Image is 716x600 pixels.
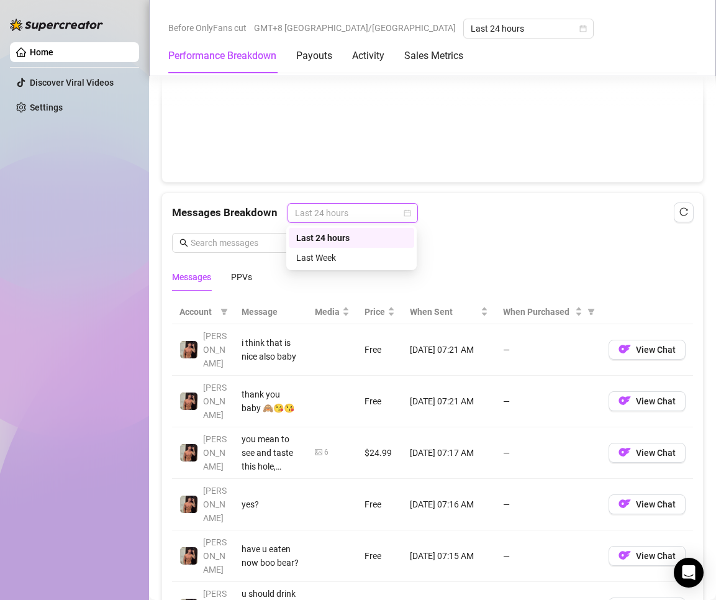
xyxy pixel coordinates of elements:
button: OFView Chat [609,391,686,411]
span: picture [315,448,322,456]
div: you mean to see and taste this hole, [PERSON_NAME]? I pulled my cheeks apart… and held it just lo... [242,432,300,473]
a: OFView Chat [609,553,686,563]
div: Payouts [296,48,332,63]
span: filter [585,302,597,321]
span: When Sent [410,305,478,319]
img: OF [619,394,631,407]
span: [PERSON_NAME] [203,486,227,523]
th: When Sent [402,300,496,324]
td: — [496,427,601,479]
img: OF [619,446,631,458]
input: Search messages [191,236,317,250]
img: OF [619,498,631,510]
td: — [496,479,601,530]
a: Settings [30,102,63,112]
div: Performance Breakdown [168,48,276,63]
img: Zach [180,496,197,513]
div: Sales Metrics [404,48,463,63]
a: OFView Chat [609,399,686,409]
th: When Purchased [496,300,601,324]
td: Free [357,479,402,530]
button: OFView Chat [609,340,686,360]
td: [DATE] 07:21 AM [402,324,496,376]
span: [PERSON_NAME] [203,383,227,420]
span: reload [679,207,688,216]
td: [DATE] 07:15 AM [402,530,496,582]
td: Free [357,530,402,582]
span: [PERSON_NAME] [203,537,227,575]
img: Zach [180,341,197,358]
span: View Chat [636,499,676,509]
div: 6 [324,447,329,458]
span: Media [315,305,340,319]
img: OF [619,549,631,561]
td: [DATE] 07:17 AM [402,427,496,479]
td: $24.99 [357,427,402,479]
th: Price [357,300,402,324]
div: Messages Breakdown [172,203,693,223]
span: filter [587,308,595,316]
button: OFView Chat [609,443,686,463]
a: Home [30,47,53,57]
div: yes? [242,498,300,511]
span: calendar [404,209,411,217]
img: Zach [180,547,197,565]
span: Last 24 hours [295,204,410,222]
a: OFView Chat [609,502,686,512]
span: [PERSON_NAME] [203,331,227,368]
span: [PERSON_NAME] [203,434,227,471]
span: filter [220,308,228,316]
td: — [496,324,601,376]
div: Last 24 hours [289,228,414,248]
div: Last Week [296,251,407,265]
span: Account [179,305,215,319]
span: Last 24 hours [471,19,586,38]
div: Last 24 hours [296,231,407,245]
a: Discover Viral Videos [30,78,114,88]
span: When Purchased [503,305,573,319]
th: Media [307,300,357,324]
th: Message [234,300,307,324]
div: Activity [352,48,384,63]
td: [DATE] 07:21 AM [402,376,496,427]
a: OFView Chat [609,347,686,357]
span: Before OnlyFans cut [168,19,247,37]
td: — [496,530,601,582]
img: Zach [180,444,197,461]
div: i think that is nice also baby [242,336,300,363]
button: OFView Chat [609,494,686,514]
span: calendar [579,25,587,32]
div: thank you baby 🙈😘😘 [242,388,300,415]
button: OFView Chat [609,546,686,566]
div: Messages [172,270,211,284]
td: Free [357,376,402,427]
span: filter [218,302,230,321]
span: GMT+8 [GEOGRAPHIC_DATA]/[GEOGRAPHIC_DATA] [254,19,456,37]
div: Open Intercom Messenger [674,558,704,588]
div: PPVs [231,270,252,284]
td: [DATE] 07:16 AM [402,479,496,530]
div: have u eaten now boo bear? [242,542,300,570]
img: logo-BBDzfeDw.svg [10,19,103,31]
img: Zach [180,393,197,410]
span: View Chat [636,448,676,458]
span: View Chat [636,396,676,406]
td: — [496,376,601,427]
span: View Chat [636,345,676,355]
span: View Chat [636,551,676,561]
a: OFView Chat [609,450,686,460]
span: Price [365,305,385,319]
span: search [179,239,188,247]
img: OF [619,343,631,355]
div: Last Week [289,248,414,268]
td: Free [357,324,402,376]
